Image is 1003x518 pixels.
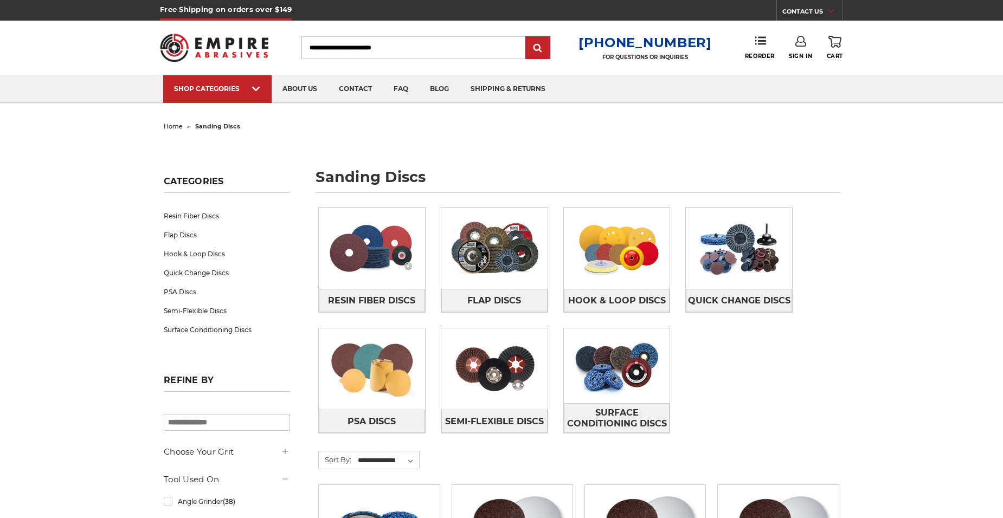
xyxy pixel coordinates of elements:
span: Hook & Loop Discs [568,292,666,310]
img: Semi-Flexible Discs [441,332,548,406]
a: contact [328,75,383,103]
span: Sign In [789,53,812,60]
h5: Refine by [164,375,290,392]
a: Flap Discs [164,225,290,244]
a: Hook & Loop Discs [164,244,290,263]
a: Resin Fiber Discs [164,206,290,225]
div: SHOP CATEGORIES [174,85,261,93]
a: CONTACT US [782,5,843,21]
h1: sanding discs [316,170,839,193]
a: Reorder [745,36,775,59]
a: shipping & returns [460,75,556,103]
a: home [164,122,183,130]
a: Semi-Flexible Discs [164,301,290,320]
span: Quick Change Discs [688,292,790,310]
img: Surface Conditioning Discs [564,328,670,403]
img: Flap Discs [441,211,548,286]
a: Quick Change Discs [164,263,290,282]
input: Submit [527,37,549,59]
a: blog [419,75,460,103]
a: faq [383,75,419,103]
span: Surface Conditioning Discs [564,404,670,433]
a: Hook & Loop Discs [564,289,670,312]
img: Empire Abrasives [160,27,268,69]
a: [PHONE_NUMBER] [578,35,712,50]
span: PSA Discs [348,412,396,431]
a: Surface Conditioning Discs [564,403,670,433]
h5: Tool Used On [164,473,290,486]
label: Sort By: [319,451,351,468]
a: Angle Grinder [164,492,290,511]
span: Cart [827,53,843,60]
span: (38) [223,497,235,506]
span: Resin Fiber Discs [328,292,415,310]
a: Semi-Flexible Discs [441,410,548,433]
img: Quick Change Discs [686,211,792,286]
a: Surface Conditioning Discs [164,320,290,339]
a: PSA Discs [164,282,290,301]
a: Quick Change Discs [686,289,792,312]
h5: Choose Your Grit [164,445,290,458]
img: PSA Discs [319,332,425,406]
a: Flap Discs [441,289,548,312]
img: Resin Fiber Discs [319,211,425,286]
span: Flap Discs [467,292,521,310]
a: about us [272,75,328,103]
img: Hook & Loop Discs [564,211,670,286]
a: Cart [827,36,843,60]
p: FOR QUESTIONS OR INQUIRIES [578,54,712,61]
span: Reorder [745,53,775,60]
select: Sort By: [356,452,419,469]
h5: Categories [164,176,290,193]
span: Semi-Flexible Discs [445,412,544,431]
span: sanding discs [195,122,240,130]
a: Resin Fiber Discs [319,289,425,312]
a: PSA Discs [319,410,425,433]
